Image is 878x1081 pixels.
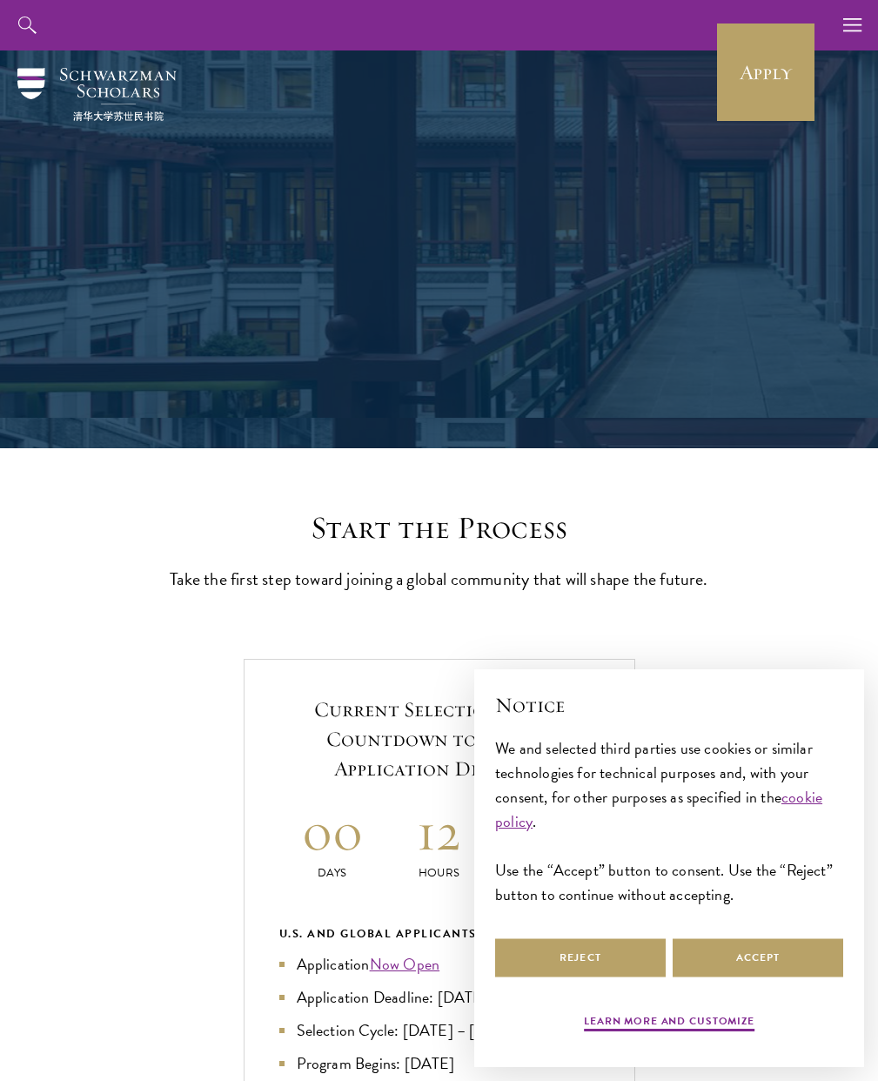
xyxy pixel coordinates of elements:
[495,690,843,720] h2: Notice
[495,785,822,833] a: cookie policy
[279,985,600,1010] li: Application Deadline: [DATE] 3 p.m. EDT
[495,736,843,908] div: We and selected third parties use cookies or similar technologies for technical purposes and, wit...
[717,23,814,121] a: Apply
[279,799,386,864] h2: 00
[279,952,600,977] li: Application
[673,938,843,977] button: Accept
[279,924,600,943] div: U.S. and Global Applicants
[170,564,709,594] p: Take the first step toward joining a global community that will shape the future.
[495,938,666,977] button: Reject
[279,864,386,883] p: Days
[279,1051,600,1076] li: Program Begins: [DATE]
[170,509,709,547] h2: Start the Process
[279,695,600,783] h5: Current Selection Cycle: Countdown to [DATE] Application Deadline
[584,1013,754,1034] button: Learn more and customize
[385,799,493,864] h2: 12
[279,1018,600,1043] li: Selection Cycle: [DATE] – [DATE]
[370,952,440,976] a: Now Open
[385,864,493,883] p: Hours
[17,68,177,121] img: Schwarzman Scholars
